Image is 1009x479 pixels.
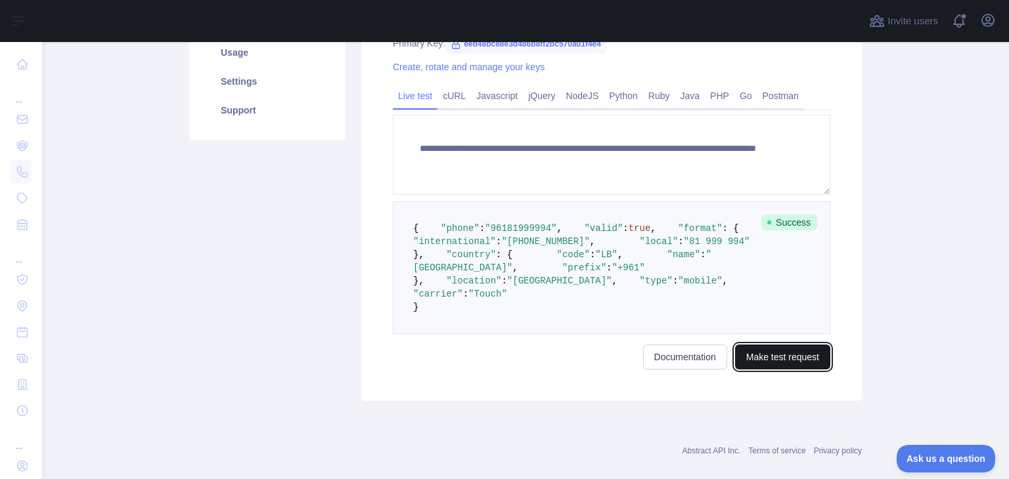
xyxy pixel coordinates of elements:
a: Abstract API Inc. [683,446,741,455]
a: Privacy policy [814,446,862,455]
a: jQuery [523,85,560,106]
span: "96181999994" [485,223,556,234]
div: ... [11,425,32,451]
a: Support [205,96,330,125]
span: }, [413,249,424,260]
span: : { [496,249,512,260]
span: "[GEOGRAPHIC_DATA]" [507,276,612,286]
iframe: Toggle Customer Support [897,445,996,472]
span: : [700,249,706,260]
span: { [413,223,418,234]
span: "mobile" [678,276,722,286]
a: cURL [437,85,471,106]
span: }, [413,276,424,286]
span: "code" [556,249,589,260]
span: : [673,276,678,286]
span: "valid" [584,223,623,234]
span: : [678,236,683,247]
span: , [617,249,623,260]
span: : { [723,223,739,234]
div: ... [11,239,32,265]
span: , [556,223,562,234]
span: "[PHONE_NUMBER]" [501,236,589,247]
span: , [650,223,656,234]
span: "Touch" [468,289,507,299]
span: "+961" [612,262,644,273]
span: : [623,223,628,234]
span: true [629,223,651,234]
span: "format" [678,223,722,234]
span: "country" [446,249,496,260]
span: Success [761,215,817,230]
button: Invite users [866,10,941,31]
a: Create, rotate and manage your keys [393,62,545,72]
span: , [723,276,728,286]
a: Settings [205,67,330,96]
span: Invite users [887,14,938,29]
span: : [501,276,506,286]
span: eed48bce8e3d486b8ff2bc570a01f4e4 [445,34,606,54]
span: } [413,302,418,312]
button: Make test request [735,344,830,369]
span: "81 999 994" [684,236,750,247]
span: , [590,236,595,247]
a: PHP [705,85,734,106]
span: "[GEOGRAPHIC_DATA]" [413,249,711,273]
a: Usage [205,38,330,67]
a: Python [604,85,643,106]
div: ... [11,79,32,105]
a: Javascript [471,85,523,106]
span: "name" [667,249,700,260]
span: , [512,262,518,273]
a: Terms of service [748,446,805,455]
a: Go [734,85,757,106]
a: Java [675,85,706,106]
span: "international" [413,236,496,247]
span: "prefix" [562,262,606,273]
span: "local" [639,236,678,247]
a: Live test [393,85,437,106]
a: Postman [757,85,804,106]
a: Ruby [643,85,675,106]
span: "LB" [595,249,617,260]
span: "location" [446,276,501,286]
span: : [496,236,501,247]
span: "carrier" [413,289,463,299]
span: "type" [640,276,673,286]
span: : [590,249,595,260]
span: "phone" [441,223,480,234]
span: : [463,289,468,299]
a: Documentation [643,344,727,369]
span: , [612,276,617,286]
a: NodeJS [560,85,604,106]
span: : [606,262,612,273]
div: Primary Key: [393,37,830,50]
span: : [480,223,485,234]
